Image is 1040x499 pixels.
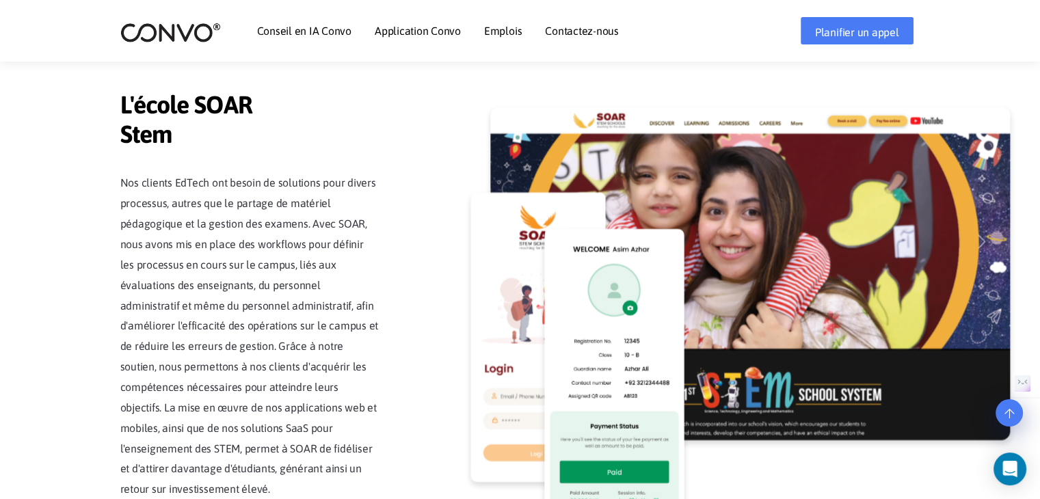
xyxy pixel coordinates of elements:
[375,25,461,36] a: Application Convo
[120,90,252,119] font: L'école SOAR
[484,25,522,36] a: Emplois
[994,453,1026,485] div: Ouvrir Intercom Messenger
[801,17,914,44] a: Planifier un appel
[120,176,379,495] font: Nos clients EdTech ont besoin de solutions pour divers processus, autres que le partage de matéri...
[545,25,619,36] a: Contactez-nous
[120,22,221,43] img: logo_2.png
[257,25,351,36] a: Conseil en IA Convo
[120,120,172,148] font: Stem
[484,25,522,37] font: Emplois
[375,25,461,37] font: Application Convo
[815,26,899,38] font: Planifier un appel
[545,25,619,37] font: Contactez-nous
[257,25,351,37] font: Conseil en IA Convo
